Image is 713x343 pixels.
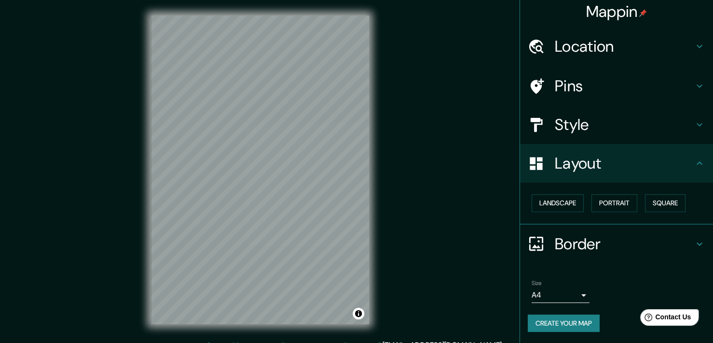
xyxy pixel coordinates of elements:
[528,314,600,332] button: Create your map
[555,37,694,56] h4: Location
[532,287,590,303] div: A4
[639,9,647,17] img: pin-icon.png
[353,308,364,319] button: Toggle attribution
[555,115,694,134] h4: Style
[645,194,686,212] button: Square
[532,194,584,212] button: Landscape
[520,67,713,105] div: Pins
[555,234,694,254] h4: Border
[555,76,694,96] h4: Pins
[520,105,713,144] div: Style
[591,194,637,212] button: Portrait
[627,305,702,332] iframe: Help widget launcher
[520,27,713,66] div: Location
[151,15,369,324] canvas: Map
[520,225,713,263] div: Border
[555,154,694,173] h4: Layout
[532,279,542,287] label: Size
[586,2,647,21] h4: Mappin
[520,144,713,183] div: Layout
